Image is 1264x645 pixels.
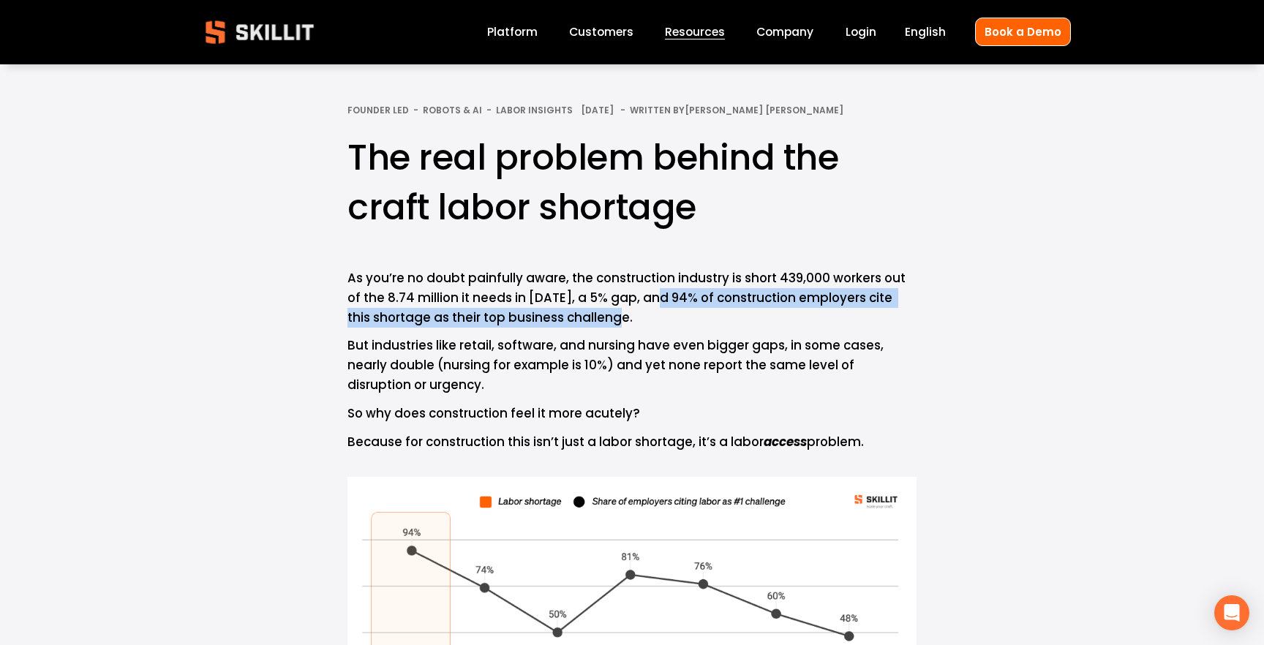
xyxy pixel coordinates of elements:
div: language picker [905,23,946,42]
a: Robots & AI [423,104,482,116]
a: Platform [487,23,538,42]
p: As you’re no doubt painfully aware, the construction industry is short 439,000 workers out of the... [347,268,917,328]
div: Open Intercom Messenger [1214,595,1249,630]
a: [PERSON_NAME] [PERSON_NAME] [685,104,843,116]
span: English [905,23,946,40]
span: [DATE] [581,104,614,116]
a: Login [846,23,876,42]
p: But industries like retail, software, and nursing have even bigger gaps, in some cases, nearly do... [347,336,917,395]
a: Customers [569,23,633,42]
a: folder dropdown [665,23,725,42]
em: access [764,433,807,450]
p: So why does construction feel it more acutely? [347,404,917,423]
a: Book a Demo [975,18,1071,46]
a: Founder Led [347,104,409,116]
a: Company [756,23,813,42]
h1: The real problem behind the craft labor shortage [347,133,917,231]
a: Labor Insights [496,104,573,116]
img: Skillit [193,10,326,54]
div: Written By [630,105,843,116]
p: Because for construction this isn’t just a labor shortage, it’s a labor problem. [347,432,917,452]
span: Resources [665,23,725,40]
